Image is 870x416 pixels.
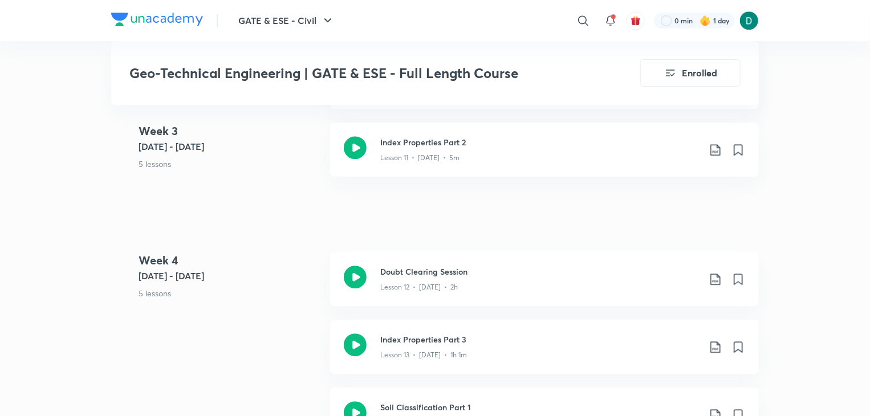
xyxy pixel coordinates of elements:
[380,136,700,148] h3: Index Properties Part 2
[627,11,645,30] button: avatar
[380,350,467,360] p: Lesson 13 • [DATE] • 1h 1m
[380,153,460,163] p: Lesson 11 • [DATE] • 5m
[380,333,700,345] h3: Index Properties Part 3
[330,252,759,320] a: Doubt Clearing SessionLesson 12 • [DATE] • 2h
[139,140,321,153] h5: [DATE] - [DATE]
[139,158,321,170] p: 5 lessons
[139,252,321,269] h4: Week 4
[111,13,203,26] img: Company Logo
[330,123,759,190] a: Index Properties Part 2Lesson 11 • [DATE] • 5m
[139,123,321,140] h4: Week 3
[139,269,321,283] h5: [DATE] - [DATE]
[129,65,576,81] h3: Geo-Technical Engineering | GATE & ESE - Full Length Course
[231,9,342,32] button: GATE & ESE - Civil
[700,15,711,26] img: streak
[380,401,700,413] h3: Soil Classification Part 1
[631,15,641,26] img: avatar
[380,266,700,278] h3: Doubt Clearing Session
[739,11,759,30] img: Diksha Mishra
[139,287,321,299] p: 5 lessons
[380,282,458,292] p: Lesson 12 • [DATE] • 2h
[111,13,203,29] a: Company Logo
[330,320,759,388] a: Index Properties Part 3Lesson 13 • [DATE] • 1h 1m
[640,59,741,87] button: Enrolled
